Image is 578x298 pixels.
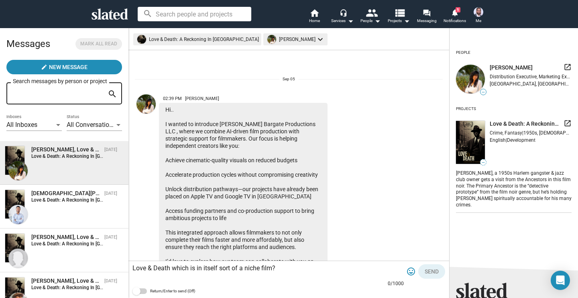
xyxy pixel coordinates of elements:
img: Esha Bargate [8,161,28,180]
span: Development [507,137,535,143]
mat-icon: arrow_drop_down [372,16,382,26]
div: Projects [456,103,476,114]
span: 02:39 PM [163,96,182,101]
div: People [456,47,470,58]
img: Chris M. Rutledge [474,7,483,17]
span: [PERSON_NAME] [490,64,533,71]
span: Messaging [417,16,437,26]
div: Esha Bargate, Love & Death: A Reckoning In Harlem [31,146,101,153]
span: All Inboxes [6,121,37,129]
img: Love & Death: A Reckoning In Harlem [5,146,24,175]
mat-icon: keyboard_arrow_down [315,35,325,44]
time: [DATE] [104,147,117,152]
h2: Messages [6,34,50,53]
span: Home [309,16,320,26]
mat-icon: launch [564,119,572,127]
div: People [360,16,381,26]
time: [DATE] [104,191,117,196]
span: All Conversations [67,121,116,129]
button: People [356,8,385,26]
mat-icon: launch [564,63,572,71]
button: Mark all read [75,38,122,50]
mat-icon: arrow_drop_down [402,16,411,26]
a: 1Notifications [441,8,469,26]
span: Crime, Fantasy [490,130,522,136]
img: undefined [456,121,485,164]
strong: Love & Death: A Reckoning In [GEOGRAPHIC_DATA]: [31,153,143,159]
strong: Love & Death: A Reckoning In [GEOGRAPHIC_DATA]: [31,197,143,203]
time: [DATE] [104,278,117,284]
div: [GEOGRAPHIC_DATA], [GEOGRAPHIC_DATA], [GEOGRAPHIC_DATA] [490,81,572,87]
img: undefined [456,65,485,94]
span: Projects [388,16,410,26]
div: Muhammad Albany, Love & Death: A Reckoning In Harlem [31,190,101,197]
mat-hint: 0/1000 [388,281,404,287]
span: English [490,137,506,143]
strong: Love & Death: A Reckoning In [GEOGRAPHIC_DATA]: [31,241,143,247]
img: undefined [267,35,276,44]
mat-icon: notifications [451,8,458,16]
mat-icon: people [366,7,377,18]
img: Esha Bargate [136,94,156,114]
mat-icon: search [108,88,117,100]
button: Chris M. RutledgeMe [469,6,488,27]
div: Services [331,16,354,26]
span: | [522,130,523,136]
mat-icon: home [309,8,319,18]
span: Send [425,264,439,279]
span: Return/Enter to send (Off) [150,286,195,296]
div: Jessica Sodi, Love & Death: A Reckoning In Harlem [31,233,101,241]
mat-icon: tag_faces [406,267,416,276]
span: Notifications [444,16,466,26]
div: [PERSON_NAME], a 1950s Harlem gangster & jazz club owner gets a visit from the Ancestors in this ... [456,169,572,209]
span: | [506,137,507,143]
span: 1 [456,7,460,12]
a: Home [300,8,328,26]
span: [PERSON_NAME] [185,96,219,101]
img: Muhammad Albany [8,205,28,224]
a: Messaging [413,8,441,26]
span: — [480,90,486,94]
time: [DATE] [104,235,117,240]
img: Jessica Sodi [8,249,28,268]
div: Distribution Executive, Marketing Executive, Producer [490,74,572,80]
mat-icon: arrow_drop_down [346,16,355,26]
button: Projects [385,8,413,26]
span: Love & Death: A Reckoning In [GEOGRAPHIC_DATA] [490,120,560,128]
mat-icon: create [41,64,47,70]
img: Love & Death: A Reckoning In Harlem [5,234,24,262]
button: New Message [6,60,122,74]
div: Mathew Yohannan, Love & Death: A Reckoning In Harlem [31,277,101,285]
img: Love & Death: A Reckoning In Harlem [5,190,24,218]
button: Send [418,264,445,279]
span: — [480,160,486,165]
input: Search people and projects [138,7,251,21]
strong: Love & Death: A Reckoning In [GEOGRAPHIC_DATA]: [31,285,143,290]
mat-icon: headset_mic [340,9,347,16]
span: Mark all read [80,40,117,48]
span: Me [476,16,481,26]
div: Open Intercom Messenger [551,271,570,290]
mat-icon: view_list [394,7,405,18]
mat-chip: [PERSON_NAME] [263,33,328,45]
button: Services [328,8,356,26]
span: New Message [49,60,88,74]
mat-icon: forum [423,9,430,16]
